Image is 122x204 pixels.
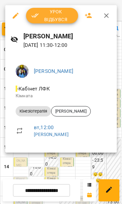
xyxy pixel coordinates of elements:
span: Урок відбувся [31,8,73,23]
button: Урок відбувся [26,8,78,23]
a: [PERSON_NAME] [34,132,69,137]
p: Кімната [16,93,106,99]
p: [DATE] 11:30 - 12:00 [23,41,112,49]
span: [PERSON_NAME] [51,108,90,114]
span: - Кабінет ЛФК [16,86,51,92]
img: d1dec607e7f372b62d1bb04098aa4c64.jpeg [16,65,29,78]
h6: [PERSON_NAME] [23,31,112,41]
span: Кінезіотерапія [16,108,51,114]
a: [PERSON_NAME] [34,68,73,74]
a: вт , 12:00 [34,124,54,130]
div: [PERSON_NAME] [51,106,91,116]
